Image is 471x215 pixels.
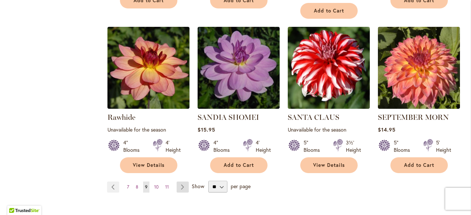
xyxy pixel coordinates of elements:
div: 5' Height [436,139,451,154]
span: 8 [136,184,138,190]
a: SANTA CLAUS [288,113,339,122]
div: 4' Height [256,139,271,154]
button: Add to Cart [390,157,448,173]
div: 4" Blooms [213,139,234,154]
div: 4' Height [166,139,181,154]
span: 10 [154,184,159,190]
span: $14.95 [378,126,396,133]
span: View Details [313,162,345,168]
a: SEPTEMBER MORN [378,113,449,122]
p: Unavailable for the season [107,126,190,133]
div: 5" Blooms [394,139,414,154]
a: View Details [120,157,177,173]
span: 11 [165,184,169,190]
a: Rawhide [107,103,190,110]
img: SANTA CLAUS [288,27,370,109]
div: 3½' Height [346,139,361,154]
div: 4" Blooms [123,139,144,154]
span: $15.95 [198,126,215,133]
a: September Morn [378,103,460,110]
span: 7 [127,184,129,190]
span: per page [231,183,251,190]
span: Add to Cart [224,162,254,168]
p: Unavailable for the season [288,126,370,133]
span: 9 [145,184,148,190]
a: View Details [300,157,358,173]
span: Add to Cart [314,8,344,14]
span: Show [192,183,204,190]
a: 8 [134,182,140,193]
span: Add to Cart [404,162,434,168]
button: Add to Cart [300,3,358,19]
a: 10 [152,182,160,193]
a: 11 [163,182,171,193]
button: Add to Cart [210,157,268,173]
span: View Details [133,162,164,168]
img: SANDIA SHOMEI [198,27,280,109]
a: 7 [125,182,131,193]
div: 5" Blooms [304,139,324,154]
a: Rawhide [107,113,135,122]
a: SANDIA SHOMEI [198,113,259,122]
img: September Morn [378,27,460,109]
a: SANDIA SHOMEI [198,103,280,110]
a: SANTA CLAUS [288,103,370,110]
iframe: Launch Accessibility Center [6,189,26,209]
img: Rawhide [107,27,190,109]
